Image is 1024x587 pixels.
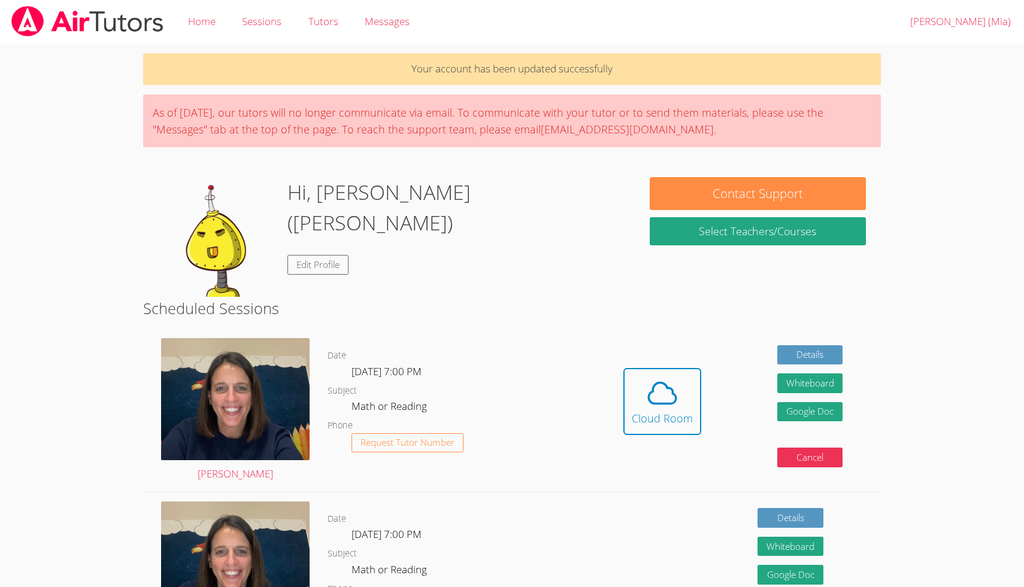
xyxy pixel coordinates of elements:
a: Select Teachers/Courses [650,217,866,245]
a: Google Doc [777,402,843,422]
span: [DATE] 7:00 PM [352,527,422,541]
a: Google Doc [758,565,823,585]
dt: Subject [328,384,357,399]
button: Cloud Room [623,368,701,435]
div: As of [DATE], our tutors will no longer communicate via email. To communicate with your tutor or ... [143,95,880,147]
button: Whiteboard [777,373,843,393]
dt: Subject [328,546,357,561]
button: Request Tutor Number [352,433,463,453]
img: airtutors_banner-c4298cdbf04f3fff15de1276eac7730deb9818008684d7c2e4769d2f7ddbe033.png [10,6,165,37]
a: Details [758,508,823,528]
dd: Math or Reading [352,398,429,418]
img: IMG_3552%20(1).jpeg [161,338,310,460]
dt: Phone [328,418,353,433]
span: Messages [365,14,410,28]
button: Whiteboard [758,537,823,556]
dt: Date [328,512,346,527]
a: Edit Profile [287,255,349,275]
dd: Math or Reading [352,561,429,582]
h2: Scheduled Sessions [143,297,880,320]
button: Contact Support [650,177,866,210]
dt: Date [328,348,346,363]
button: Cancel [777,448,843,467]
a: Details [777,345,843,365]
a: [PERSON_NAME] [161,338,310,483]
div: Cloud Room [632,410,693,427]
h1: Hi, [PERSON_NAME] ([PERSON_NAME]) [287,177,620,238]
span: Request Tutor Number [360,438,455,447]
img: default.png [158,177,278,297]
span: [DATE] 7:00 PM [352,364,422,378]
p: Your account has been updated successfully [143,53,880,85]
